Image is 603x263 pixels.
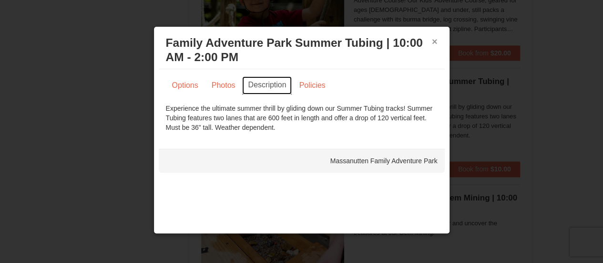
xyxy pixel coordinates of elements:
[205,76,242,95] a: Photos
[159,149,445,173] div: Massanutten Family Adventure Park
[166,36,438,64] h3: Family Adventure Park Summer Tubing | 10:00 AM - 2:00 PM
[242,76,292,95] a: Description
[166,104,438,132] div: Experience the ultimate summer thrill by gliding down our Summer Tubing tracks! Summer Tubing fea...
[166,76,204,95] a: Options
[432,37,438,46] button: ×
[293,76,331,95] a: Policies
